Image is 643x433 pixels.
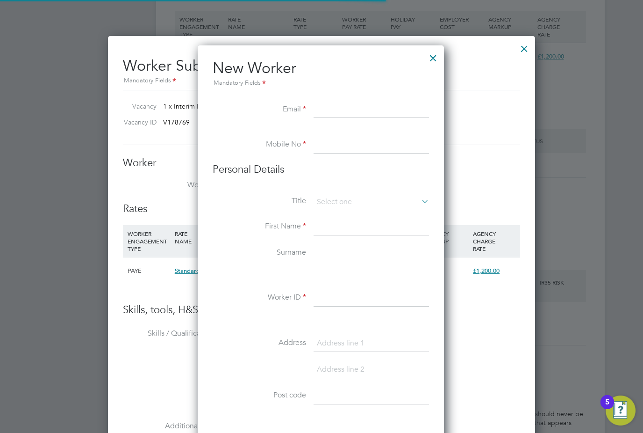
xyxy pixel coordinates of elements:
[213,293,306,302] label: Worker ID
[123,329,216,338] label: Skills / Qualifications
[123,202,520,216] h3: Rates
[163,102,248,110] span: 1 x Interim Financial Director
[119,118,157,126] label: Vacancy ID
[175,267,200,275] span: Standard
[314,195,429,209] input: Select one
[123,49,520,86] h2: Worker Submission
[123,421,216,431] label: Additional H&S
[314,361,429,378] input: Address line 2
[473,267,500,275] span: £1,200.00
[213,78,429,88] div: Mandatory Fields
[423,225,471,250] div: AGENCY MARKUP
[471,225,518,257] div: AGENCY CHARGE RATE
[163,118,190,126] span: V178769
[213,139,306,149] label: Mobile No
[606,396,636,426] button: Open Resource Center, 5 new notifications
[119,102,157,110] label: Vacancy
[125,257,172,285] div: PAYE
[213,163,429,176] h3: Personal Details
[213,196,306,206] label: Title
[123,180,216,190] label: Worker
[213,59,429,88] h2: New Worker
[213,248,306,257] label: Surname
[123,156,520,170] h3: Worker
[123,76,520,86] div: Mandatory Fields
[314,335,429,352] input: Address line 1
[605,402,609,414] div: 5
[172,225,235,250] div: RATE NAME
[213,338,306,348] label: Address
[123,303,520,317] h3: Skills, tools, H&S
[213,221,306,231] label: First Name
[123,375,216,385] label: Tools
[213,390,306,400] label: Post code
[125,225,172,257] div: WORKER ENGAGEMENT TYPE
[213,104,306,114] label: Email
